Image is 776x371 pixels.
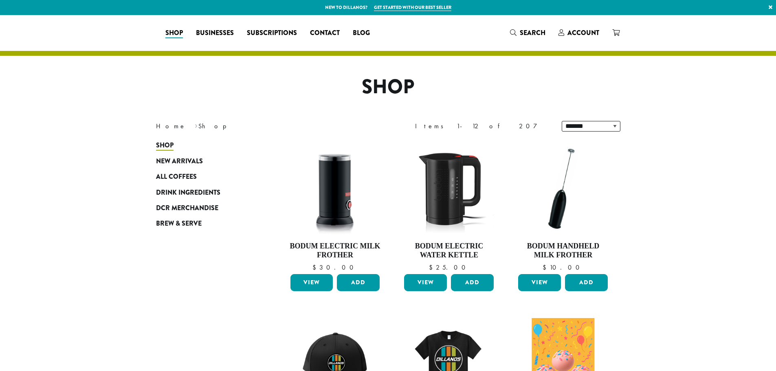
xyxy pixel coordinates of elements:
[516,142,610,271] a: Bodum Handheld Milk Frother $10.00
[156,172,197,182] span: All Coffees
[312,263,319,272] span: $
[402,142,496,271] a: Bodum Electric Water Kettle $25.00
[543,263,550,272] span: $
[429,263,436,272] span: $
[156,200,254,216] a: DCR Merchandise
[543,263,583,272] bdi: 10.00
[156,156,203,167] span: New Arrivals
[156,154,254,169] a: New Arrivals
[247,28,297,38] span: Subscriptions
[156,140,174,151] span: Shop
[404,274,447,291] a: View
[288,242,382,259] h4: Bodum Electric Milk Frother
[196,28,234,38] span: Businesses
[156,138,254,153] a: Shop
[290,274,333,291] a: View
[288,142,382,271] a: Bodum Electric Milk Frother $30.00
[156,121,376,131] nav: Breadcrumb
[195,119,198,131] span: ›
[516,142,610,235] img: DP3927.01-002.png
[503,26,552,40] a: Search
[156,188,220,198] span: Drink Ingredients
[156,216,254,231] a: Brew & Serve
[518,274,561,291] a: View
[312,263,357,272] bdi: 30.00
[402,142,496,235] img: DP3955.01.png
[353,28,370,38] span: Blog
[402,242,496,259] h4: Bodum Electric Water Kettle
[415,121,550,131] div: Items 1-12 of 207
[156,122,186,130] a: Home
[156,169,254,184] a: All Coffees
[429,263,469,272] bdi: 25.00
[565,274,608,291] button: Add
[337,274,380,291] button: Add
[159,26,189,40] a: Shop
[567,28,599,37] span: Account
[374,4,451,11] a: Get started with our best seller
[516,242,610,259] h4: Bodum Handheld Milk Frother
[150,75,627,99] h1: Shop
[156,184,254,200] a: Drink Ingredients
[288,142,382,235] img: DP3954.01-002.png
[520,28,545,37] span: Search
[451,274,494,291] button: Add
[156,203,218,213] span: DCR Merchandise
[165,28,183,38] span: Shop
[156,219,202,229] span: Brew & Serve
[310,28,340,38] span: Contact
